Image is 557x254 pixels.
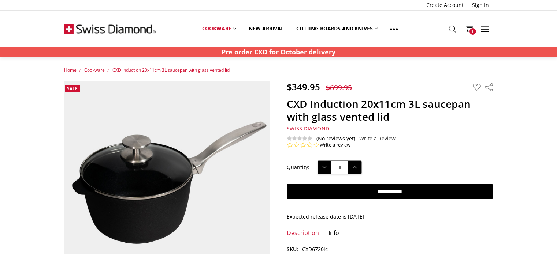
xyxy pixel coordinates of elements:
h1: CXD Induction 20x11cm 3L saucepan with glass vented lid [287,98,493,123]
span: Sale [67,86,78,92]
a: CXD Induction 20x11cm 3L saucepan with glass vented lid [112,67,230,73]
span: $699.95 [326,83,352,92]
a: Cookware [84,67,105,73]
a: 1 [461,20,477,38]
dd: CXD6720ic [302,245,328,253]
span: Swiss Diamond [287,125,329,132]
a: Cutting boards and knives [290,20,384,37]
a: Show All [384,20,404,37]
a: Write a review [320,142,350,148]
a: New arrival [242,20,290,37]
span: (No reviews yet) [316,136,355,141]
label: Quantity: [287,163,309,171]
a: Info [328,229,339,238]
a: Home [64,67,77,73]
dt: SKU: [287,245,298,253]
strong: Pre order CXD for October delivery [222,48,335,56]
a: Write a Review [359,136,396,141]
a: Cookware [196,20,243,37]
span: 1 [469,28,476,35]
a: Description [287,229,319,238]
span: $349.95 [287,81,320,93]
p: Expected release date is [DATE] [287,213,493,221]
img: Free Shipping On Every Order [64,11,156,47]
